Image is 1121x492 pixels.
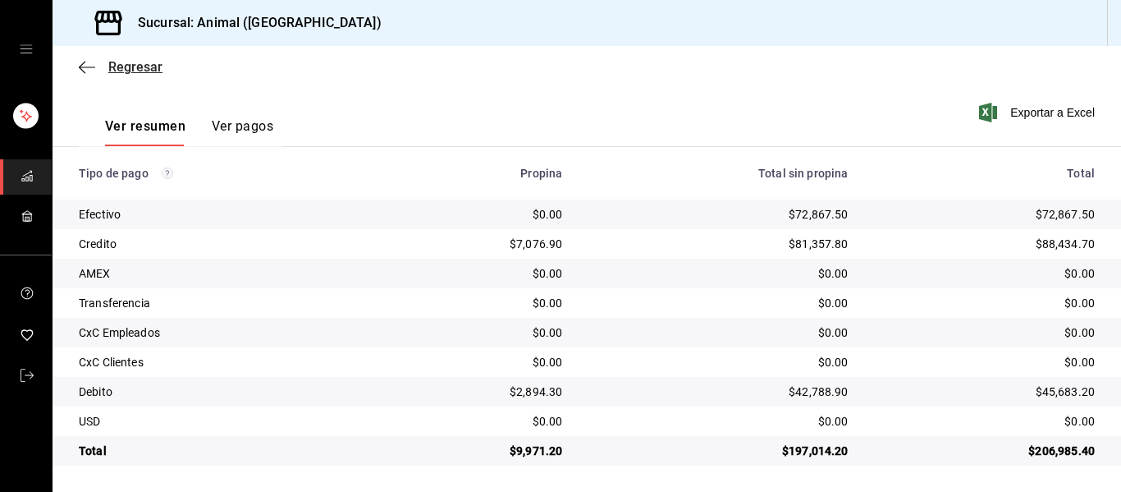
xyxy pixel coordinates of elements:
[875,206,1095,223] div: $72,867.50
[394,236,562,252] div: $7,076.90
[875,413,1095,430] div: $0.00
[588,167,848,180] div: Total sin propina
[79,443,368,459] div: Total
[394,167,562,180] div: Propina
[162,168,173,179] svg: Los pagos realizados con Pay y otras terminales son montos brutos.
[79,354,368,370] div: CxC Clientes
[79,384,368,400] div: Debito
[394,324,562,341] div: $0.00
[394,295,562,311] div: $0.00
[394,206,562,223] div: $0.00
[588,413,848,430] div: $0.00
[875,384,1095,400] div: $45,683.20
[982,103,1095,122] button: Exportar a Excel
[875,354,1095,370] div: $0.00
[875,265,1095,282] div: $0.00
[79,236,368,252] div: Credito
[588,384,848,400] div: $42,788.90
[875,324,1095,341] div: $0.00
[108,59,162,75] span: Regresar
[588,295,848,311] div: $0.00
[212,118,273,146] button: Ver pagos
[105,118,185,146] button: Ver resumen
[588,236,848,252] div: $81,357.80
[394,384,562,400] div: $2,894.30
[588,206,848,223] div: $72,867.50
[394,265,562,282] div: $0.00
[20,43,33,56] button: open drawer
[79,265,368,282] div: AMEX
[79,295,368,311] div: Transferencia
[588,265,848,282] div: $0.00
[79,59,162,75] button: Regresar
[875,167,1095,180] div: Total
[79,324,368,341] div: CxC Empleados
[875,443,1095,459] div: $206,985.40
[79,206,368,223] div: Efectivo
[394,443,562,459] div: $9,971.20
[105,118,273,146] div: navigation tabs
[125,13,382,33] h3: Sucursal: Animal ([GEOGRAPHIC_DATA])
[875,295,1095,311] div: $0.00
[394,413,562,430] div: $0.00
[394,354,562,370] div: $0.00
[588,354,848,370] div: $0.00
[588,443,848,459] div: $197,014.20
[79,167,368,180] div: Tipo de pago
[875,236,1095,252] div: $88,434.70
[79,413,368,430] div: USD
[588,324,848,341] div: $0.00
